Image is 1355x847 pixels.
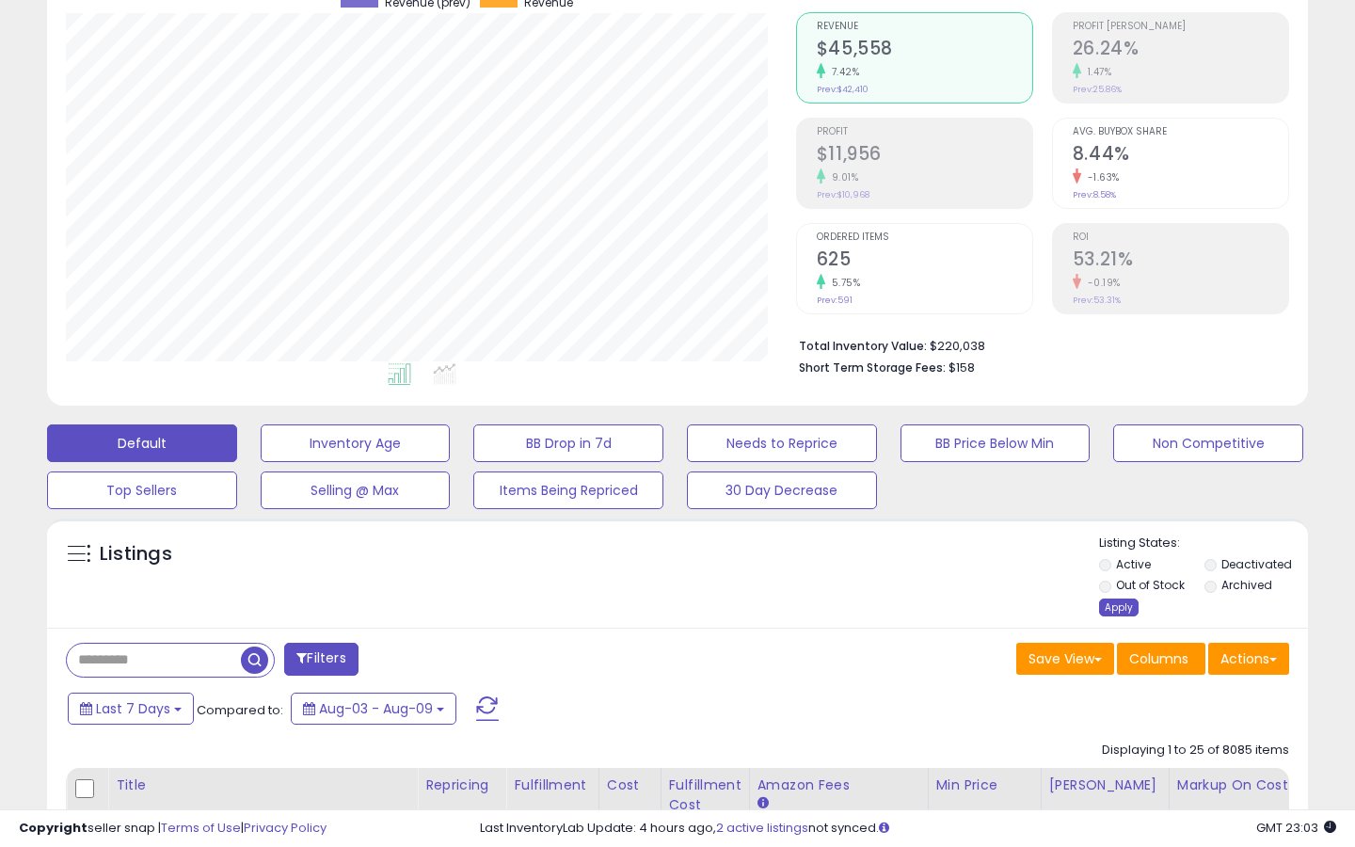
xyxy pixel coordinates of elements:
strong: Copyright [19,819,88,837]
small: -1.63% [1081,170,1120,184]
a: 2 active listings [716,819,808,837]
span: Compared to: [197,701,283,719]
a: Privacy Policy [244,819,327,837]
span: ROI [1073,232,1288,243]
div: Fulfillment [514,775,590,795]
button: Items Being Repriced [473,471,663,509]
span: Ordered Items [817,232,1032,243]
h2: 26.24% [1073,38,1288,63]
div: Fulfillment Cost [669,775,741,815]
button: Selling @ Max [261,471,451,509]
span: Columns [1129,649,1188,668]
small: -0.19% [1081,276,1121,290]
h2: $45,558 [817,38,1032,63]
small: Prev: 25.86% [1073,84,1122,95]
p: Listing States: [1099,535,1309,552]
a: Terms of Use [161,819,241,837]
button: Default [47,424,237,462]
button: Aug-03 - Aug-09 [291,693,456,725]
small: Prev: 8.58% [1073,189,1116,200]
b: Short Term Storage Fees: [799,360,946,376]
div: Apply [1099,599,1139,616]
small: Prev: 591 [817,295,853,306]
div: Repricing [425,775,498,795]
h5: Listings [100,541,172,567]
button: 30 Day Decrease [687,471,877,509]
span: Last 7 Days [96,699,170,718]
h2: 53.21% [1073,248,1288,274]
button: BB Drop in 7d [473,424,663,462]
div: Title [116,775,409,795]
div: Markup on Cost [1177,775,1340,795]
span: Profit [PERSON_NAME] [1073,22,1288,32]
label: Archived [1221,577,1272,593]
li: $220,038 [799,333,1275,356]
div: Last InventoryLab Update: 4 hours ago, not synced. [480,820,1336,838]
button: Actions [1208,643,1289,675]
small: 7.42% [825,65,860,79]
button: Columns [1117,643,1205,675]
b: Total Inventory Value: [799,338,927,354]
small: Prev: $42,410 [817,84,869,95]
button: Inventory Age [261,424,451,462]
span: Avg. Buybox Share [1073,127,1288,137]
span: Profit [817,127,1032,137]
small: 9.01% [825,170,859,184]
button: Non Competitive [1113,424,1303,462]
button: Needs to Reprice [687,424,877,462]
button: Last 7 Days [68,693,194,725]
label: Deactivated [1221,556,1292,572]
label: Active [1116,556,1151,572]
div: Amazon Fees [757,775,920,795]
button: BB Price Below Min [901,424,1091,462]
small: Prev: 53.31% [1073,295,1121,306]
small: 5.75% [825,276,861,290]
button: Filters [284,643,358,676]
small: Prev: $10,968 [817,189,869,200]
div: Cost [607,775,653,795]
div: [PERSON_NAME] [1049,775,1161,795]
span: 2025-08-17 23:03 GMT [1256,819,1336,837]
th: The percentage added to the cost of goods (COGS) that forms the calculator for Min & Max prices. [1169,768,1347,842]
small: 1.47% [1081,65,1112,79]
button: Top Sellers [47,471,237,509]
span: Aug-03 - Aug-09 [319,699,433,718]
div: seller snap | | [19,820,327,838]
button: Save View [1016,643,1114,675]
h2: 8.44% [1073,143,1288,168]
h2: 625 [817,248,1032,274]
h2: $11,956 [817,143,1032,168]
label: Out of Stock [1116,577,1185,593]
span: Revenue [817,22,1032,32]
div: Displaying 1 to 25 of 8085 items [1102,742,1289,759]
span: $158 [948,359,975,376]
div: Min Price [936,775,1033,795]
